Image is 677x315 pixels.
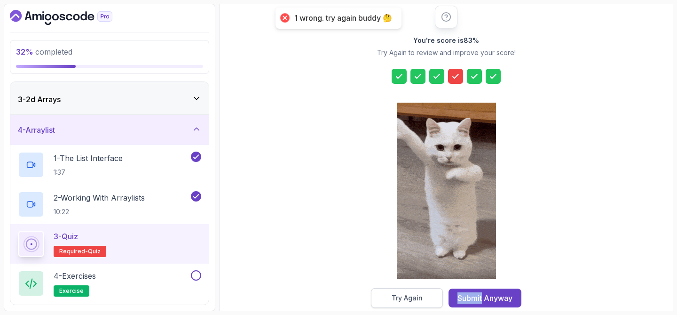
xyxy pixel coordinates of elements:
img: cool-cat [397,103,496,279]
button: 3-QuizRequired-quiz [18,231,201,257]
button: 1-The List Interface1:37 [18,152,201,178]
h2: You're score is 83 % [413,36,479,45]
a: Dashboard [10,10,134,25]
span: completed [16,47,72,57]
button: 4-Arraylist [10,115,209,145]
h3: 3 - 2d Arrays [18,94,61,105]
div: Try Again [392,293,423,303]
button: 2-Working With Arraylists10:22 [18,191,201,218]
span: Required- [59,248,88,255]
p: 2 - Working With Arraylists [54,192,145,203]
p: Try Again to review and improve your score! [377,48,516,57]
button: Try Again [371,288,443,308]
div: Submit Anyway [457,292,512,304]
p: 1:37 [54,168,123,177]
span: 32 % [16,47,33,57]
button: 4-Exercisesexercise [18,270,201,297]
span: exercise [59,287,84,295]
p: 1 - The List Interface [54,153,123,164]
button: Submit Anyway [449,289,521,307]
p: 4 - Exercises [54,270,96,282]
div: 1 wrong. try again buddy 🤔 [294,13,392,23]
p: 3 - Quiz [54,231,78,242]
p: 10:22 [54,207,145,217]
button: 3-2d Arrays [10,84,209,114]
h3: 4 - Arraylist [18,124,55,136]
span: quiz [88,248,101,255]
